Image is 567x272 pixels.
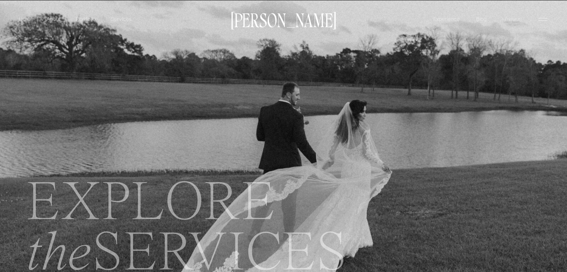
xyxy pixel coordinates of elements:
[227,12,340,27] a: [PERSON_NAME]
[73,15,99,23] a: Portfolio
[474,15,488,22] a: Blog
[504,15,523,23] a: Inquire
[17,15,34,23] a: Home
[45,15,62,22] a: About
[432,15,461,23] a: Experience
[110,15,132,23] a: Services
